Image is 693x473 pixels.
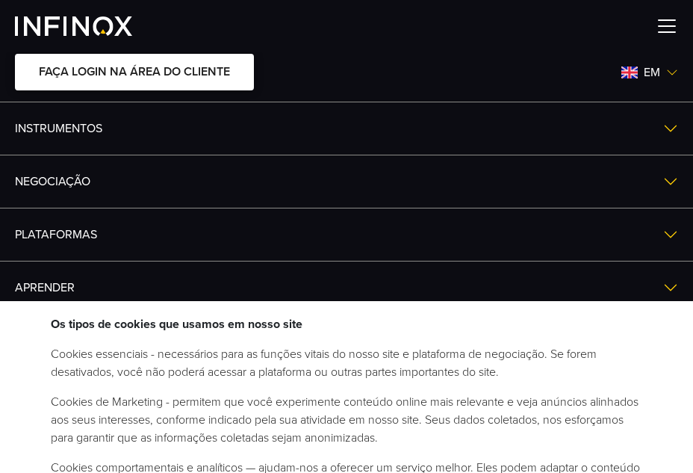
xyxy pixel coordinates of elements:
font: NEGOCIAÇÃO [15,174,90,189]
font: Os tipos de cookies que usamos em nosso site [51,317,302,332]
font: Cookies essenciais - necessários para as funções vitais do nosso site e plataforma de negociação.... [51,347,597,380]
font: PLATAFORMAS [15,227,97,242]
font: Instrumentos [15,121,102,136]
font: Cookies de Marketing - permitem que você experimente conteúdo online mais relevante e veja anúnci... [51,395,638,445]
font: Aprender [15,280,75,295]
font: em [644,65,660,80]
a: FAÇA LOGIN NA ÁREA DO CLIENTE [15,54,254,90]
font: FAÇA LOGIN NA ÁREA DO CLIENTE [39,64,230,79]
font: Qualquer referência a "sites" da INFINOX inclui nossos sites, dispositivos, aplicativos móveis ou... [51,269,633,302]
